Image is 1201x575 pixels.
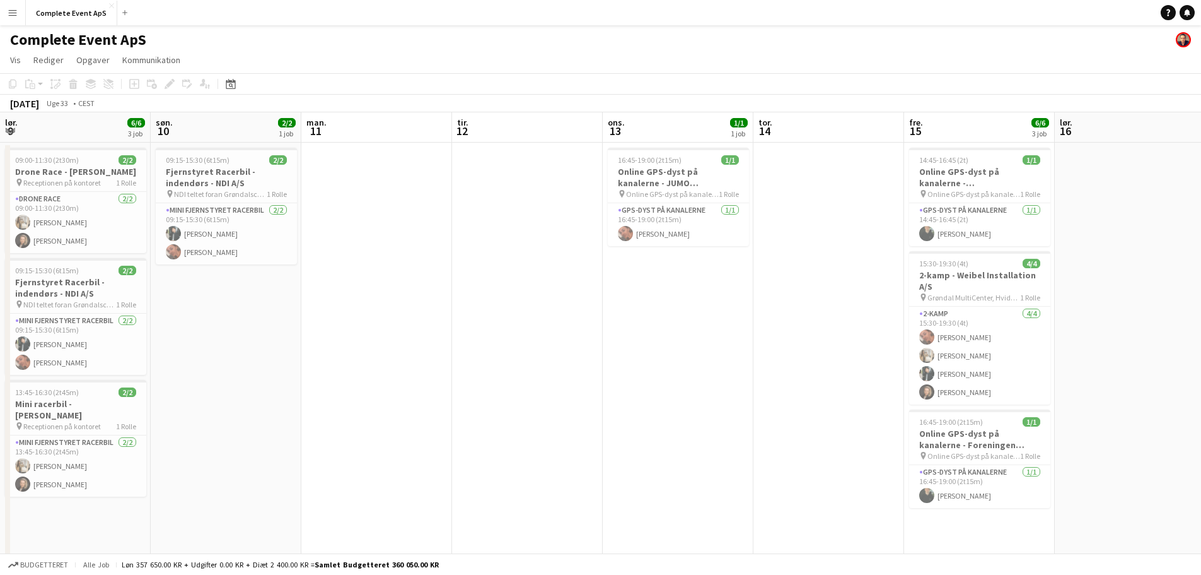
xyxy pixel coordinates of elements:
span: 16 [1058,124,1072,138]
app-job-card: 13:45-16:30 (2t45m)2/2Mini racerbil - [PERSON_NAME] Receptionen på kontoret1 RolleMini Fjernstyre... [5,380,146,497]
h3: Online GPS-dyst på kanalerne - JUMO [GEOGRAPHIC_DATA] A/S [608,166,749,189]
span: 6/6 [1031,118,1049,127]
app-card-role: GPS-dyst på kanalerne1/116:45-19:00 (2t15m)[PERSON_NAME] [608,203,749,246]
app-job-card: 14:45-16:45 (2t)1/1Online GPS-dyst på kanalerne - [GEOGRAPHIC_DATA] Online GPS-dyst på kanalerne1... [909,148,1050,246]
button: Budgetteret [6,558,70,572]
span: fre. [909,117,923,128]
h1: Complete Event ApS [10,30,146,49]
span: 2/2 [119,388,136,397]
div: 16:45-19:00 (2t15m)1/1Online GPS-dyst på kanalerne - Foreningen BLOXHUB Online GPS-dyst på kanale... [909,410,1050,508]
div: Løn 357 650.00 KR + Udgifter 0.00 KR + Diæt 2 400.00 KR = [122,560,439,569]
span: man. [306,117,327,128]
a: Vis [5,52,26,68]
span: 1 Rolle [116,422,136,431]
span: Budgetteret [20,560,68,569]
span: Uge 33 [42,98,73,108]
span: 1/1 [730,118,748,127]
a: Rediger [28,52,69,68]
app-job-card: 15:30-19:30 (4t)4/42-kamp - Weibel Installation A/S Grøndal MultiCenter, Hvidkildevej, [GEOGRAPHI... [909,251,1050,405]
app-card-role: Drone Race2/209:00-11:30 (2t30m)[PERSON_NAME][PERSON_NAME] [5,192,146,253]
span: 1 Rolle [719,189,739,199]
span: 09:15-15:30 (6t15m) [166,155,229,165]
span: 14 [757,124,772,138]
span: 13 [606,124,625,138]
h3: Online GPS-dyst på kanalerne - [GEOGRAPHIC_DATA] [909,166,1050,189]
span: 2/2 [119,266,136,275]
app-job-card: 16:45-19:00 (2t15m)1/1Online GPS-dyst på kanalerne - JUMO [GEOGRAPHIC_DATA] A/S Online GPS-dyst p... [608,148,749,246]
div: [DATE] [10,97,39,110]
span: ons. [608,117,625,128]
h3: Fjernstyret Racerbil - indendørs - NDI A/S [156,166,297,189]
div: 09:00-11:30 (2t30m)2/2Drone Race - [PERSON_NAME] Receptionen på kontoret1 RolleDrone Race2/209:00... [5,148,146,253]
span: søn. [156,117,173,128]
span: Receptionen på kontoret [23,422,101,431]
span: Online GPS-dyst på kanalerne [927,189,1020,199]
app-card-role: Mini Fjernstyret Racerbil2/209:15-15:30 (6t15m)[PERSON_NAME][PERSON_NAME] [5,314,146,375]
app-job-card: 09:15-15:30 (6t15m)2/2Fjernstyret Racerbil - indendørs - NDI A/S NDI teltet foran Grøndalscentere... [156,148,297,264]
span: 16:45-19:00 (2t15m) [919,417,983,427]
app-card-role: GPS-dyst på kanalerne1/114:45-16:45 (2t)[PERSON_NAME] [909,203,1050,246]
div: 1 job [731,129,747,138]
span: 2/2 [119,155,136,165]
div: 3 job [1032,129,1048,138]
span: Grøndal MultiCenter, Hvidkildevej, [GEOGRAPHIC_DATA], [GEOGRAPHIC_DATA] [927,293,1020,302]
div: 3 job [128,129,144,138]
span: NDI teltet foran Grøndalscenteret [23,300,116,309]
span: tor. [758,117,772,128]
span: Rediger [33,54,64,66]
span: NDI teltet foran Grøndalscenteret [174,189,267,199]
h3: 2-kamp - Weibel Installation A/S [909,270,1050,292]
span: tir. [457,117,468,128]
span: 1/1 [1023,417,1040,427]
div: 09:15-15:30 (6t15m)2/2Fjernstyret Racerbil - indendørs - NDI A/S NDI teltet foran Grøndalscentere... [5,258,146,375]
span: 1/1 [721,155,739,165]
a: Opgaver [71,52,115,68]
app-card-role: Mini Fjernstyret Racerbil2/209:15-15:30 (6t15m)[PERSON_NAME][PERSON_NAME] [156,203,297,264]
app-user-avatar: Christian Brøckner [1176,32,1191,47]
span: 2/2 [269,155,287,165]
span: 13:45-16:30 (2t45m) [15,388,79,397]
div: CEST [78,98,95,108]
span: 1 Rolle [1020,451,1040,461]
span: 09:15-15:30 (6t15m) [15,266,79,275]
app-card-role: GPS-dyst på kanalerne1/116:45-19:00 (2t15m)[PERSON_NAME] [909,465,1050,508]
span: 4/4 [1023,259,1040,268]
app-card-role: Mini Fjernstyret Racerbil2/213:45-16:30 (2t45m)[PERSON_NAME][PERSON_NAME] [5,436,146,497]
span: Vis [10,54,21,66]
span: 15:30-19:30 (4t) [919,259,968,268]
span: 09:00-11:30 (2t30m) [15,155,79,165]
button: Complete Event ApS [26,1,117,25]
h3: Drone Race - [PERSON_NAME] [5,166,146,177]
span: 15 [907,124,923,138]
span: Alle job [81,560,111,569]
span: 9 [3,124,18,138]
span: Samlet budgetteret 360 050.00 KR [315,560,439,569]
span: lør. [1060,117,1072,128]
span: 11 [305,124,327,138]
span: lør. [5,117,18,128]
span: 1 Rolle [116,300,136,309]
span: 1 Rolle [267,189,287,199]
span: Receptionen på kontoret [23,178,101,187]
div: 1 job [279,129,295,138]
span: 1 Rolle [116,178,136,187]
h3: Mini racerbil - [PERSON_NAME] [5,398,146,421]
span: 1 Rolle [1020,293,1040,302]
h3: Fjernstyret Racerbil - indendørs - NDI A/S [5,276,146,299]
span: 1 Rolle [1020,189,1040,199]
span: Opgaver [76,54,110,66]
span: 2/2 [278,118,296,127]
span: 14:45-16:45 (2t) [919,155,968,165]
h3: Online GPS-dyst på kanalerne - Foreningen BLOXHUB [909,428,1050,451]
span: 12 [455,124,468,138]
span: Online GPS-dyst på kanalerne [626,189,719,199]
span: 10 [154,124,173,138]
span: 6/6 [127,118,145,127]
span: Kommunikation [122,54,180,66]
app-card-role: 2-kamp4/415:30-19:30 (4t)[PERSON_NAME][PERSON_NAME][PERSON_NAME][PERSON_NAME] [909,307,1050,405]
